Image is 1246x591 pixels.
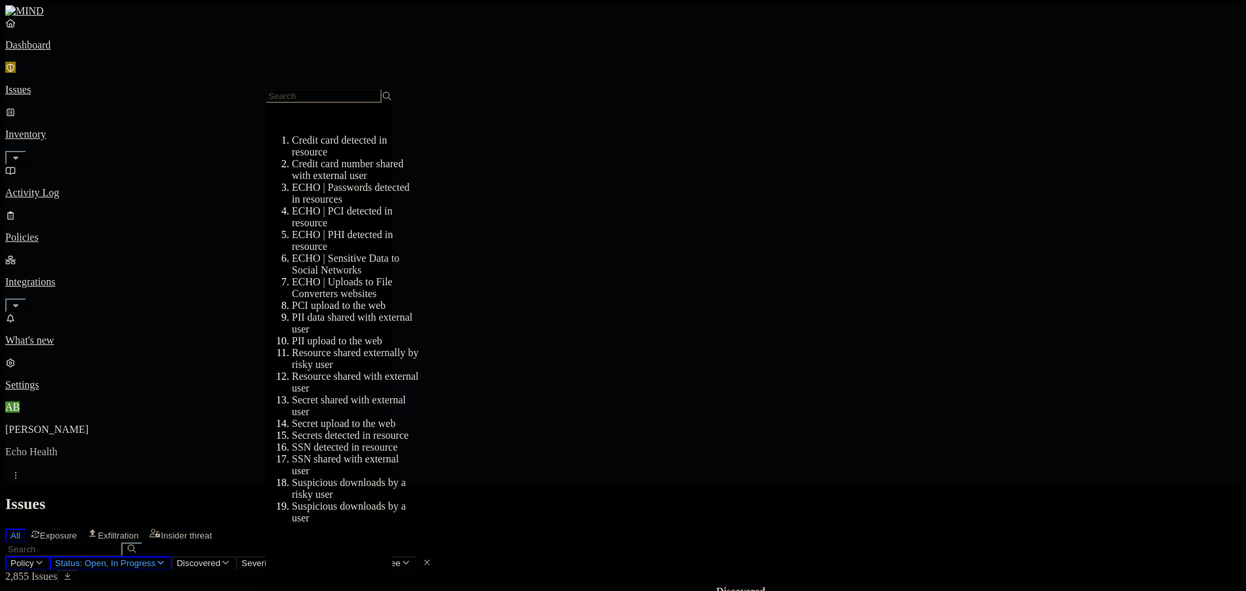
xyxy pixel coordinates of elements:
[5,232,1241,243] p: Policies
[5,542,121,556] input: Search
[5,62,1241,96] a: Issues
[292,500,418,524] div: Suspicious downloads by a user
[5,424,1241,436] p: [PERSON_NAME]
[292,276,418,300] div: ECHO | Uploads to File Converters websites
[98,531,138,540] span: Exfiltration
[292,312,418,335] div: PII data shared with external user
[5,276,1241,288] p: Integrations
[5,357,1241,391] a: Settings
[10,558,34,568] span: Policy
[5,335,1241,346] p: What's new
[5,379,1241,391] p: Settings
[5,84,1241,96] p: Issues
[5,401,20,413] span: AB
[292,205,418,229] div: ECHO | PCI detected in resource
[10,531,20,540] span: All
[5,106,1241,163] a: Inventory
[5,254,1241,310] a: Integrations
[5,5,1241,17] a: MIND
[292,335,418,347] div: PII upload to the web
[241,558,273,568] span: Severity
[5,17,1241,51] a: Dashboard
[176,558,220,568] span: Discovered
[40,531,77,540] span: Exposure
[292,300,418,312] div: PCI upload to the web
[292,477,418,500] div: Suspicious downloads by a risky user
[292,182,418,205] div: ECHO | Passwords detected in resources
[292,347,418,371] div: Resource shared externally by risky user
[5,446,1241,458] p: Echo Health
[5,312,1241,346] a: What's new
[5,165,1241,199] a: Activity Log
[5,187,1241,199] p: Activity Log
[292,394,418,418] div: Secret shared with external user
[5,5,44,17] img: MIND
[292,134,418,158] div: Credit card detected in resource
[292,430,418,441] div: Secrets detected in resource
[55,558,155,568] span: Status: Open, In Progress
[5,209,1241,243] a: Policies
[5,129,1241,140] p: Inventory
[292,158,418,182] div: Credit card number shared with external user
[161,531,212,540] span: Insider threat
[5,495,1241,513] h2: Issues
[5,39,1241,51] p: Dashboard
[292,371,418,394] div: Resource shared with external user
[292,441,418,453] div: SSN detected in resource
[292,253,418,276] div: ECHO | Sensitive Data to Social Networks
[5,571,57,582] span: 2,855 Issues
[292,229,418,253] div: ECHO | PHI detected in resource
[292,453,418,477] div: SSN shared with external user
[266,89,382,103] input: Search
[292,418,418,430] div: Secret upload to the web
